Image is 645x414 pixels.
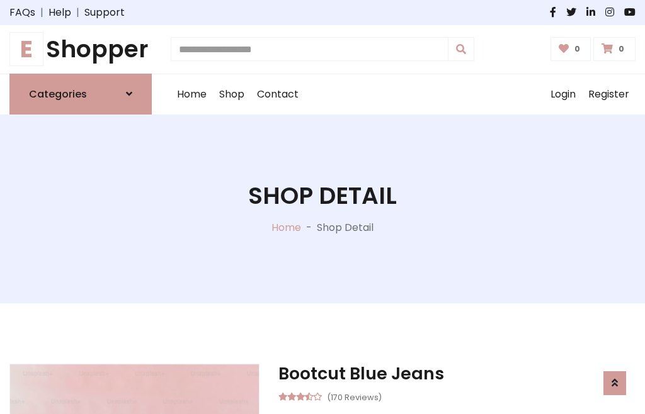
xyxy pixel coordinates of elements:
[35,5,49,20] span: |
[84,5,125,20] a: Support
[29,88,87,100] h6: Categories
[271,220,301,235] a: Home
[301,220,317,235] p: -
[213,74,251,115] a: Shop
[9,32,43,66] span: E
[9,35,152,64] a: EShopper
[9,5,35,20] a: FAQs
[248,182,397,210] h1: Shop Detail
[593,37,636,61] a: 0
[251,74,305,115] a: Contact
[9,35,152,64] h1: Shopper
[317,220,374,235] p: Shop Detail
[582,74,636,115] a: Register
[9,74,152,115] a: Categories
[615,43,627,55] span: 0
[327,389,382,404] small: (170 Reviews)
[171,74,213,115] a: Home
[49,5,71,20] a: Help
[278,364,636,384] h3: Bootcut Blue Jeans
[551,37,591,61] a: 0
[544,74,582,115] a: Login
[71,5,84,20] span: |
[571,43,583,55] span: 0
